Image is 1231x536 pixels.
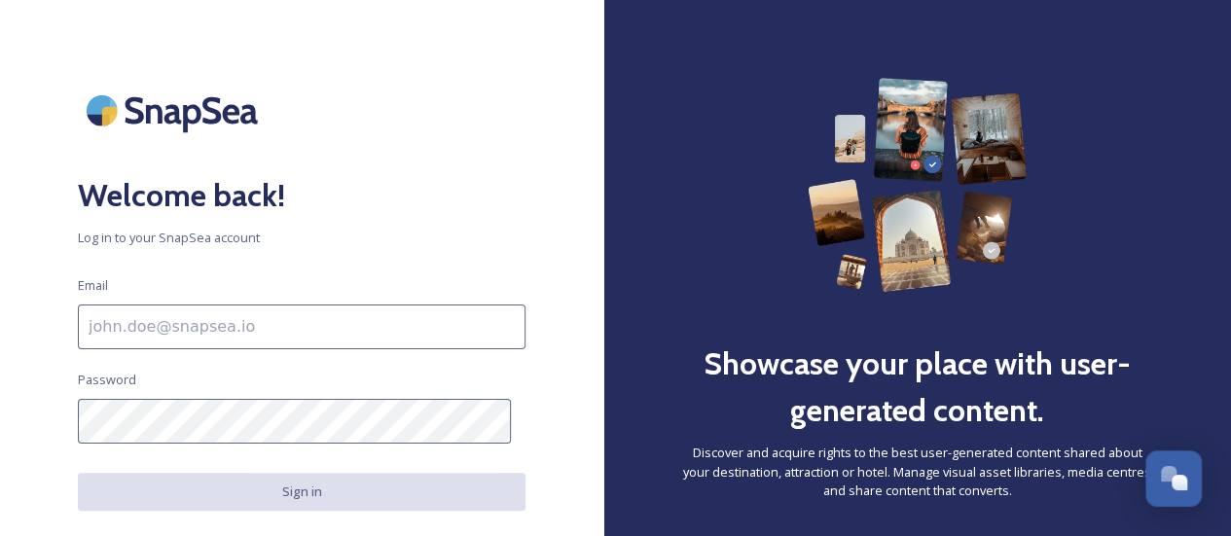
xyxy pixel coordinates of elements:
[78,371,136,389] span: Password
[78,276,108,295] span: Email
[78,229,525,247] span: Log in to your SnapSea account
[78,473,525,511] button: Sign in
[681,444,1153,500] span: Discover and acquire rights to the best user-generated content shared about your destination, att...
[808,78,1027,292] img: 63b42ca75bacad526042e722_Group%20154-p-800.png
[681,340,1153,434] h2: Showcase your place with user-generated content.
[1145,450,1202,507] button: Open Chat
[78,78,272,143] img: SnapSea Logo
[78,172,525,219] h2: Welcome back!
[78,304,525,349] input: john.doe@snapsea.io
